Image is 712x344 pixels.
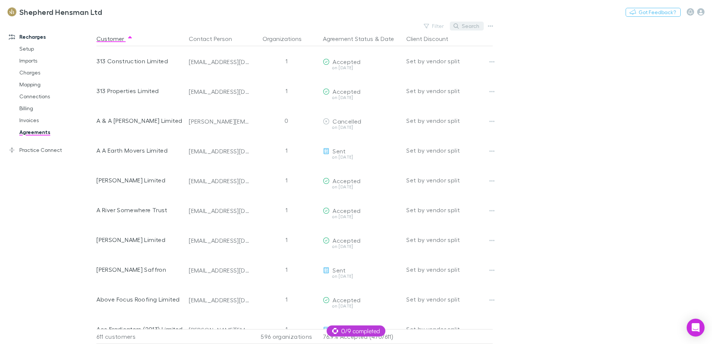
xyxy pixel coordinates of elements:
div: [EMAIL_ADDRESS][DOMAIN_NAME] [189,147,250,155]
div: Ace Eradicators (2013) Limited [96,314,183,344]
span: Accepted [333,58,360,65]
div: 1 [253,46,320,76]
span: Accepted [333,177,360,184]
div: [EMAIL_ADDRESS][DOMAIN_NAME] [189,267,250,274]
button: Client Discount [406,31,457,46]
div: Set by vendor split [406,76,493,106]
div: [PERSON_NAME] Limited [96,225,183,255]
div: 1 [253,314,320,344]
div: Set by vendor split [406,314,493,344]
button: Date [381,31,394,46]
a: Charges [12,67,101,79]
div: Set by vendor split [406,255,493,284]
div: on [DATE] [323,274,400,278]
div: Set by vendor split [406,225,493,255]
button: Agreement Status [323,31,373,46]
div: 1 [253,225,320,255]
a: Mapping [12,79,101,90]
button: Filter [420,22,448,31]
img: Shepherd Hensman Ltd's Logo [7,7,16,16]
div: 611 customers [96,329,186,344]
h3: Shepherd Hensman Ltd [19,7,102,16]
div: on [DATE] [323,214,400,219]
div: Set by vendor split [406,46,493,76]
div: [PERSON_NAME][EMAIL_ADDRESS][DOMAIN_NAME] [189,326,250,334]
a: Agreements [12,126,101,138]
a: Billing [12,102,101,114]
p: 76.9% Accepted (470/611) [323,329,400,344]
span: Accepted [333,207,360,214]
div: Set by vendor split [406,106,493,136]
div: Set by vendor split [406,195,493,225]
div: 1 [253,255,320,284]
div: 1 [253,195,320,225]
div: Set by vendor split [406,165,493,195]
div: Set by vendor split [406,284,493,314]
div: [EMAIL_ADDRESS][DOMAIN_NAME] [189,88,250,95]
div: & [323,31,400,46]
a: Imports [12,55,101,67]
div: A & A [PERSON_NAME] Limited [96,106,183,136]
a: Setup [12,43,101,55]
a: Recharges [1,31,101,43]
div: [PERSON_NAME] Limited [96,165,183,195]
span: Accepted [333,296,360,303]
a: Invoices [12,114,101,126]
div: [EMAIL_ADDRESS][DOMAIN_NAME] [189,237,250,244]
button: Organizations [263,31,311,46]
div: on [DATE] [323,244,400,249]
a: Shepherd Hensman Ltd [3,3,107,21]
div: Above Focus Roofing Limited [96,284,183,314]
div: A A Earth Movers Limited [96,136,183,165]
div: Open Intercom Messenger [687,319,705,337]
div: 1 [253,136,320,165]
span: Cancelled [333,118,361,125]
span: Sent [333,147,346,155]
div: Set by vendor split [406,136,493,165]
div: on [DATE] [323,66,400,70]
div: A River Somewhere Trust [96,195,183,225]
span: Accepted [333,237,360,244]
a: Practice Connect [1,144,101,156]
div: 1 [253,284,320,314]
div: on [DATE] [323,125,400,130]
button: Contact Person [189,31,241,46]
div: on [DATE] [323,185,400,189]
div: 313 Construction Limited [96,46,183,76]
div: on [DATE] [323,95,400,100]
div: 1 [253,165,320,195]
div: 313 Properties Limited [96,76,183,106]
button: Search [450,22,484,31]
div: [EMAIL_ADDRESS][DOMAIN_NAME] [189,207,250,214]
span: Accepted [333,88,360,95]
div: on [DATE] [323,304,400,308]
div: [PERSON_NAME] Saffron [96,255,183,284]
button: Customer [96,31,133,46]
div: 596 organizations [253,329,320,344]
div: [EMAIL_ADDRESS][DOMAIN_NAME] [189,58,250,66]
div: on [DATE] [323,155,400,159]
button: Got Feedback? [626,8,681,17]
span: Sent [333,267,346,274]
div: 1 [253,76,320,106]
div: [EMAIL_ADDRESS][DOMAIN_NAME] [189,296,250,304]
div: [EMAIL_ADDRESS][DOMAIN_NAME] [189,177,250,185]
div: [PERSON_NAME][EMAIL_ADDRESS][DOMAIN_NAME] [189,118,250,125]
a: Connections [12,90,101,102]
div: 0 [253,106,320,136]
